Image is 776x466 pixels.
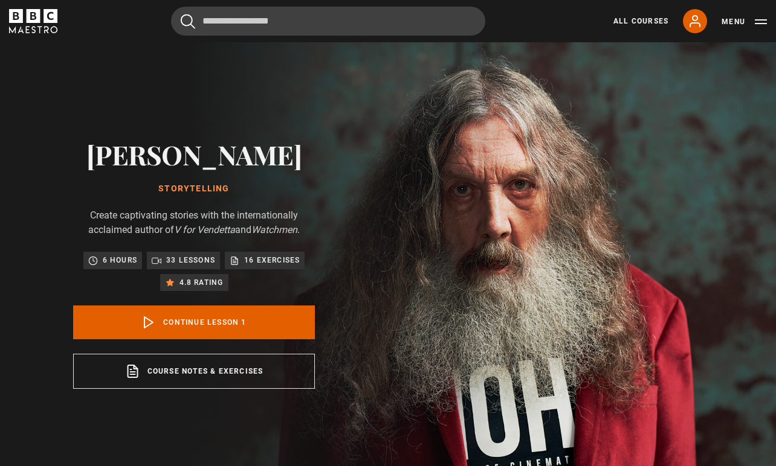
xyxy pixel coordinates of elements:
[73,354,315,389] a: Course notes & exercises
[73,184,315,194] h1: Storytelling
[166,254,215,266] p: 33 lessons
[251,224,297,235] i: Watchmen
[174,224,235,235] i: V for Vendetta
[171,7,485,36] input: Search
[9,9,57,33] svg: BBC Maestro
[181,14,195,29] button: Submit the search query
[613,16,668,27] a: All Courses
[103,254,137,266] p: 6 hours
[244,254,300,266] p: 16 exercises
[179,276,224,289] p: 4.8 rating
[73,305,315,339] a: Continue lesson 1
[722,16,767,28] button: Toggle navigation
[73,139,315,170] h2: [PERSON_NAME]
[73,208,315,237] p: Create captivating stories with the internationally acclaimed author of and .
